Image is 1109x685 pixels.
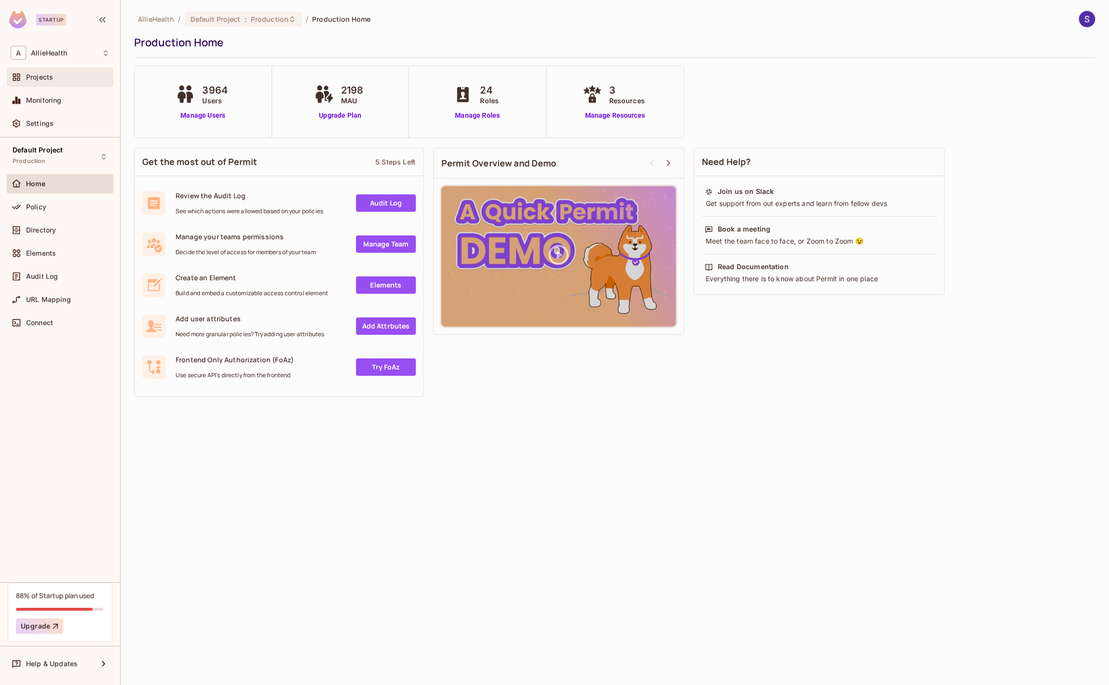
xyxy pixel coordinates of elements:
div: Meet the team face to face, or Zoom to Zoom 😉 [705,236,933,246]
div: Production Home [134,35,1091,50]
span: Home [26,180,46,188]
a: Upgrade Plan [312,110,369,121]
span: Decide the level of access for members of your team [176,248,316,256]
a: Manage Roles [451,110,504,121]
span: Build and embed a customizable access control element [176,289,328,297]
span: Monitoring [26,96,62,104]
span: Resources [609,96,645,106]
div: 5 Steps Left [375,157,415,166]
span: Default Project [13,146,63,154]
span: Workspace: AllieHealth [31,49,67,57]
a: Manage Users [173,110,233,121]
span: Users [202,96,228,106]
span: 3 [609,83,645,97]
span: Roles [480,96,499,106]
div: Everything there is to know about Permit in one place [705,274,933,284]
a: Audit Log [356,194,416,212]
span: Production Home [312,14,370,24]
span: 24 [480,83,499,97]
span: Need Help? [702,156,751,168]
span: Manage your teams permissions [176,232,316,241]
span: See which actions were allowed based on your policies [176,207,323,215]
span: Audit Log [26,273,58,280]
span: A [11,46,26,60]
span: Frontend Only Authorization (FoAz) [176,355,294,364]
span: Projects [26,73,53,81]
a: Try FoAz [356,358,416,376]
span: Get the most out of Permit [142,156,257,168]
span: the active workspace [138,14,174,24]
span: 3964 [202,83,228,97]
span: Need more granular policies? Try adding user attributes [176,330,324,338]
span: MAU [341,96,364,106]
span: : [244,15,247,23]
img: SReyMgAAAABJRU5ErkJggg== [9,11,27,28]
span: 2198 [341,83,364,97]
span: Create an Element [176,273,328,282]
button: Upgrade [16,618,63,634]
span: Help & Updates [26,660,78,668]
li: / [178,14,180,24]
span: Settings [26,120,54,127]
img: Stephen Morrison [1079,11,1095,27]
span: Use secure API's directly from the frontend [176,371,294,379]
span: Production [13,157,46,165]
span: Default Project [191,14,241,24]
a: Manage Team [356,235,416,253]
a: Elements [356,276,416,294]
div: 88% of Startup plan used [16,591,94,600]
span: Policy [26,203,46,211]
div: Join us on Slack [718,187,774,196]
a: Manage Resources [580,110,650,121]
a: Add Attrbutes [356,317,416,335]
span: Add user attributes [176,314,324,323]
span: Elements [26,249,56,257]
div: Book a meeting [718,224,770,234]
span: URL Mapping [26,296,71,303]
span: Permit Overview and Demo [441,157,557,169]
span: Directory [26,226,56,234]
li: / [306,14,308,24]
div: Startup [36,14,66,26]
span: Review the Audit Log [176,191,323,200]
span: Production [251,14,288,24]
span: Connect [26,319,53,327]
div: Get support from out experts and learn from fellow devs [705,199,933,208]
div: Read Documentation [718,262,789,272]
